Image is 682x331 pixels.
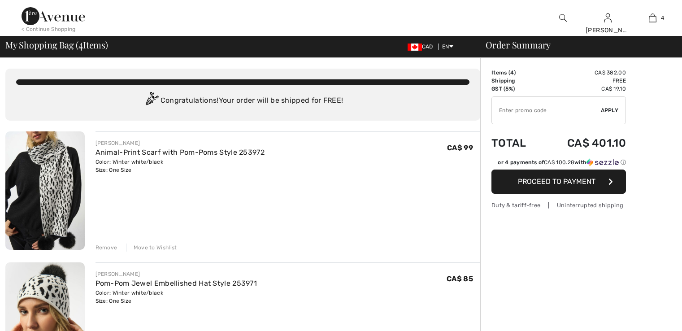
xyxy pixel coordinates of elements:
[649,13,656,23] img: My Bag
[447,144,473,152] span: CA$ 99
[475,40,677,49] div: Order Summary
[586,26,630,35] div: [PERSON_NAME]
[491,69,541,77] td: Items ( )
[630,13,674,23] a: 4
[544,159,574,165] span: CA$ 100.28
[541,69,626,77] td: CA$ 382.00
[510,70,514,76] span: 4
[491,128,541,158] td: Total
[447,274,473,283] span: CA$ 85
[408,44,437,50] span: CAD
[491,170,626,194] button: Proceed to Payment
[442,44,453,50] span: EN
[78,38,83,50] span: 4
[604,13,612,23] img: My Info
[518,177,595,186] span: Proceed to Payment
[126,244,177,252] div: Move to Wishlist
[16,92,469,110] div: Congratulations! Your order will be shipped for FREE!
[143,92,161,110] img: Congratulation2.svg
[661,14,664,22] span: 4
[22,7,85,25] img: 1ère Avenue
[498,158,626,166] div: or 4 payments of with
[22,25,76,33] div: < Continue Shopping
[96,244,117,252] div: Remove
[541,128,626,158] td: CA$ 401.10
[491,158,626,170] div: or 4 payments ofCA$ 100.28withSezzle Click to learn more about Sezzle
[492,97,601,124] input: Promo code
[5,40,108,49] span: My Shopping Bag ( Items)
[541,77,626,85] td: Free
[96,139,265,147] div: [PERSON_NAME]
[491,201,626,209] div: Duty & tariff-free | Uninterrupted shipping
[541,85,626,93] td: CA$ 19.10
[96,148,265,157] a: Animal-Print Scarf with Pom-Poms Style 253972
[408,44,422,51] img: Canadian Dollar
[604,13,612,22] a: Sign In
[491,85,541,93] td: GST (5%)
[5,131,85,250] img: Animal-Print Scarf with Pom-Poms Style 253972
[491,77,541,85] td: Shipping
[601,106,619,114] span: Apply
[96,270,257,278] div: [PERSON_NAME]
[586,158,619,166] img: Sezzle
[559,13,567,23] img: search the website
[96,158,265,174] div: Color: Winter white/black Size: One Size
[96,289,257,305] div: Color: Winter white/black Size: One Size
[96,279,257,287] a: Pom-Pom Jewel Embellished Hat Style 253971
